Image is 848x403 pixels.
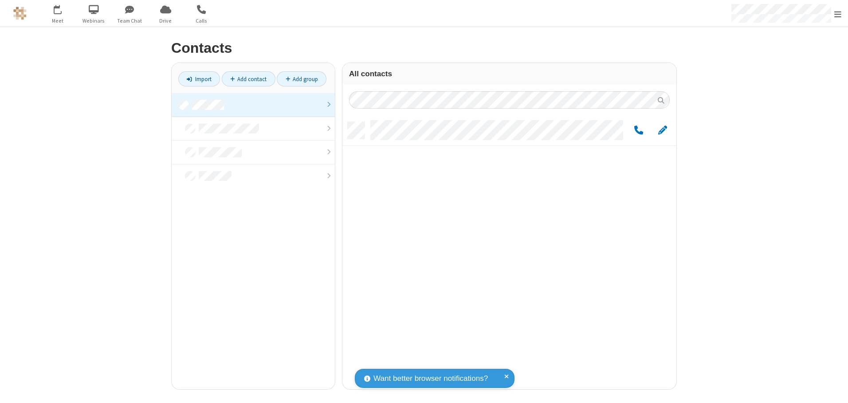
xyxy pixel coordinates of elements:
div: grid [342,115,676,389]
a: Add contact [222,71,275,86]
div: 1 [60,5,66,12]
a: Add group [277,71,326,86]
img: QA Selenium DO NOT DELETE OR CHANGE [13,7,27,20]
button: Call by phone [630,125,647,136]
span: Team Chat [113,17,146,25]
span: Drive [149,17,182,25]
h3: All contacts [349,70,670,78]
h2: Contacts [171,40,677,56]
span: Want better browser notifications? [373,373,488,384]
button: Edit [654,125,671,136]
a: Import [178,71,220,86]
span: Calls [185,17,218,25]
span: Meet [41,17,75,25]
span: Webinars [77,17,110,25]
